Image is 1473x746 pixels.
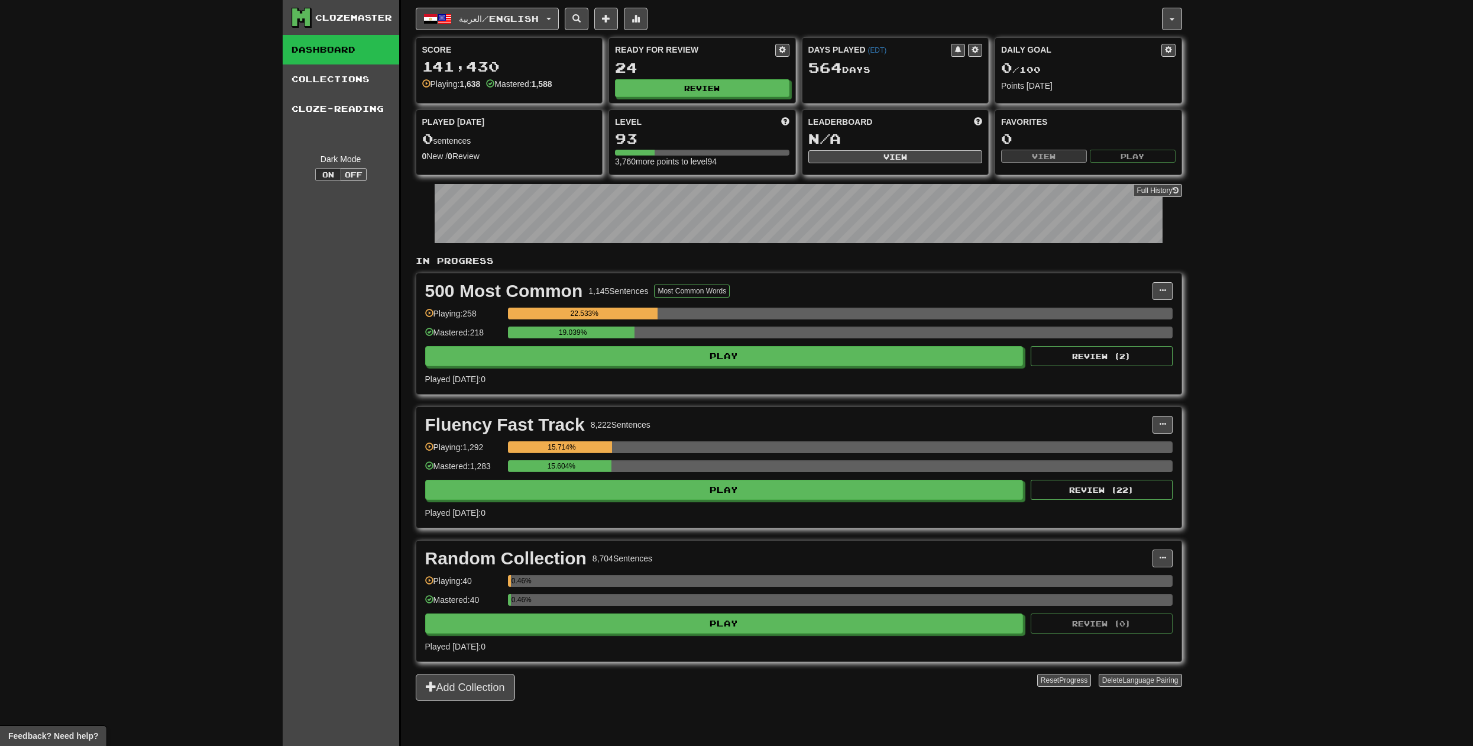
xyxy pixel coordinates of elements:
[425,550,587,567] div: Random Collection
[1059,676,1087,684] span: Progress
[1001,64,1041,75] span: / 100
[511,441,612,453] div: 15.714%
[315,168,341,181] button: On
[8,730,98,742] span: Open feedback widget
[425,480,1024,500] button: Play
[422,131,597,147] div: sentences
[808,60,983,76] div: Day s
[292,153,390,165] div: Dark Mode
[1001,59,1012,76] span: 0
[654,285,730,298] button: Most Common Words
[1099,674,1182,687] button: DeleteLanguage Pairing
[808,150,983,163] button: View
[425,327,502,346] div: Mastered: 218
[425,613,1024,634] button: Play
[615,156,789,167] div: 3,760 more points to level 94
[425,508,485,518] span: Played [DATE]: 0
[615,116,642,128] span: Level
[315,12,392,24] div: Clozemaster
[615,60,789,75] div: 24
[565,8,588,30] button: Search sentences
[425,282,583,300] div: 500 Most Common
[422,78,481,90] div: Playing:
[1001,131,1176,146] div: 0
[459,14,539,24] span: العربية / English
[532,79,552,89] strong: 1,588
[425,594,502,613] div: Mastered: 40
[416,674,515,701] button: Add Collection
[486,78,552,90] div: Mastered:
[808,44,951,56] div: Days Played
[1122,676,1178,684] span: Language Pairing
[422,151,427,161] strong: 0
[1031,480,1173,500] button: Review (22)
[459,79,480,89] strong: 1,638
[588,285,648,297] div: 1,145 Sentences
[422,59,597,74] div: 141,430
[808,116,873,128] span: Leaderboard
[425,642,485,651] span: Played [DATE]: 0
[283,35,399,64] a: Dashboard
[867,46,886,54] a: (EDT)
[1031,346,1173,366] button: Review (2)
[1037,674,1091,687] button: ResetProgress
[1001,150,1087,163] button: View
[974,116,982,128] span: This week in points, UTC
[511,460,611,472] div: 15.604%
[422,130,433,147] span: 0
[422,150,597,162] div: New / Review
[425,441,502,461] div: Playing: 1,292
[808,130,841,147] span: N/A
[416,8,559,30] button: العربية/English
[1090,150,1176,163] button: Play
[425,308,502,327] div: Playing: 258
[1001,116,1176,128] div: Favorites
[283,64,399,94] a: Collections
[1031,613,1173,634] button: Review (0)
[422,44,597,56] div: Score
[425,346,1024,366] button: Play
[615,79,789,97] button: Review
[416,255,1182,267] p: In Progress
[425,575,502,595] div: Playing: 40
[591,419,650,431] div: 8,222 Sentences
[615,131,789,146] div: 93
[511,327,634,338] div: 19.039%
[283,94,399,124] a: Cloze-Reading
[425,416,585,434] div: Fluency Fast Track
[425,460,502,480] div: Mastered: 1,283
[593,553,652,564] div: 8,704 Sentences
[781,116,789,128] span: Score more points to level up
[615,44,775,56] div: Ready for Review
[422,116,485,128] span: Played [DATE]
[341,168,367,181] button: Off
[1001,80,1176,92] div: Points [DATE]
[808,59,842,76] span: 564
[511,308,658,319] div: 22.533%
[425,374,485,384] span: Played [DATE]: 0
[1001,44,1161,57] div: Daily Goal
[594,8,618,30] button: Add sentence to collection
[1133,184,1181,197] a: Full History
[448,151,452,161] strong: 0
[624,8,648,30] button: More stats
